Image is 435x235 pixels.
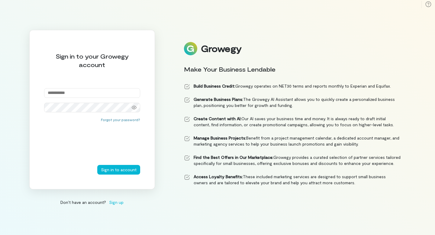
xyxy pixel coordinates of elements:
[194,155,273,160] strong: Find the Best Offers in Our Marketplace:
[194,135,246,140] strong: Manage Business Projects:
[194,97,243,102] strong: Generate Business Plans:
[101,117,140,122] button: Forgot your password?
[194,174,243,179] strong: Access Loyalty Benefits:
[184,154,401,166] li: Growegy provides a curated selection of partner services tailored specifically for small business...
[44,52,140,69] div: Sign in to your Growegy account
[184,135,401,147] li: Benefit from a project management calendar, a dedicated account manager, and marketing agency ser...
[29,199,155,205] div: Don’t have an account?
[194,116,241,121] strong: Create Content with AI:
[184,42,197,55] img: Logo
[184,96,401,108] li: The Growegy AI Assistant allows you to quickly create a personalized business plan, positioning y...
[184,116,401,128] li: Our AI saves your business time and money. It is always ready to draft initial content, find info...
[109,199,124,205] span: Sign up
[97,165,140,175] button: Sign in to account
[184,83,401,89] li: Growegy operates on NET30 terms and reports monthly to Experian and Equifax.
[184,65,401,73] div: Make Your Business Lendable
[194,83,235,89] strong: Build Business Credit:
[184,174,401,186] li: These included marketing services are designed to support small business owners and are tailored ...
[201,43,241,54] div: Growegy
